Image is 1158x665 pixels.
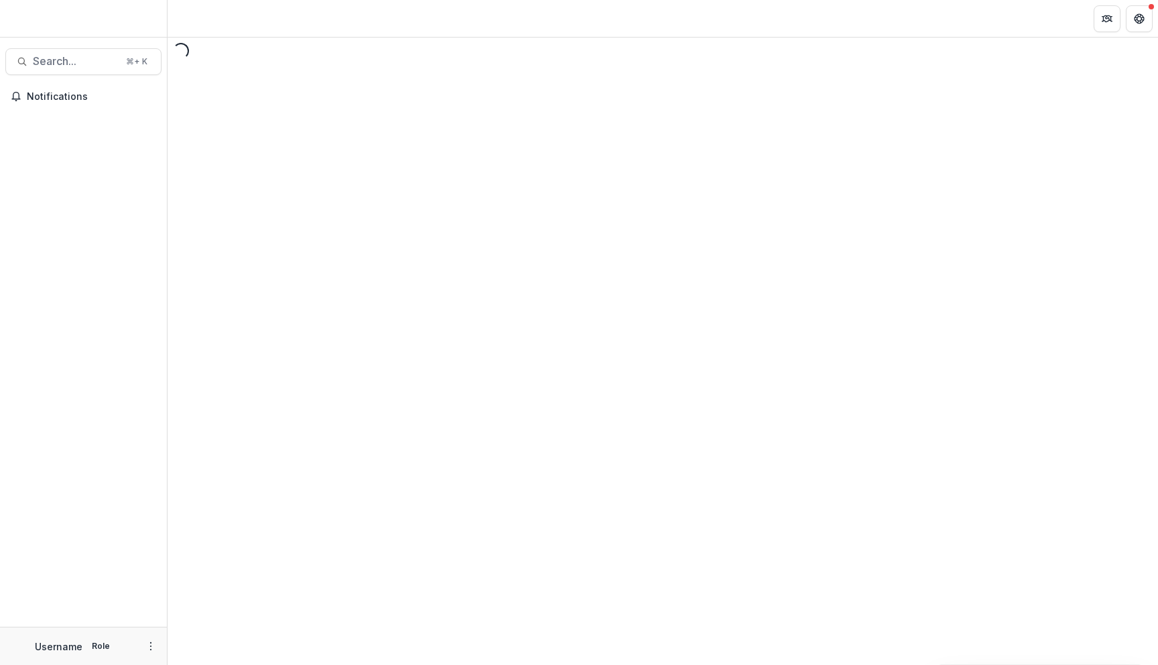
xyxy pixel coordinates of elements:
button: Get Help [1126,5,1153,32]
div: ⌘ + K [123,54,150,69]
button: Search... [5,48,162,75]
span: Search... [33,55,118,68]
button: More [143,638,159,654]
p: Role [88,640,114,652]
p: Username [35,640,82,654]
button: Partners [1094,5,1120,32]
button: Notifications [5,86,162,107]
span: Notifications [27,91,156,103]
